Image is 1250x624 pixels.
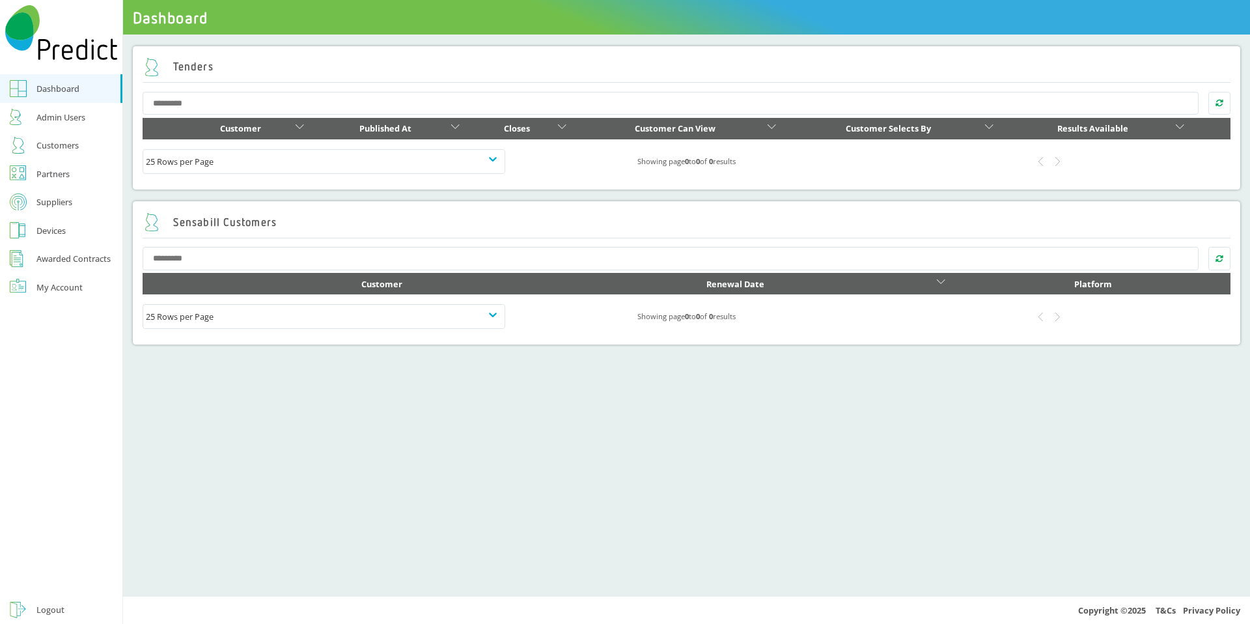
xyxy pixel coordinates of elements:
[709,156,713,166] b: 0
[324,121,448,136] div: Published At
[685,156,689,166] b: 0
[1183,604,1240,616] a: Privacy Policy
[696,311,700,321] b: 0
[143,213,277,232] h2: Sensabill Customers
[1156,604,1176,616] a: T&Cs
[36,223,66,238] div: Devices
[36,251,111,266] div: Awarded Contracts
[36,81,79,96] div: Dashboard
[586,121,764,136] div: Customer Can View
[479,121,555,136] div: Closes
[189,121,292,136] div: Customer
[146,154,502,169] div: 25 Rows per Page
[709,311,713,321] b: 0
[965,276,1221,292] div: Platform
[146,309,502,324] div: 25 Rows per Page
[795,121,982,136] div: Customer Selects By
[505,309,868,324] div: Showing page to of results
[5,5,118,60] img: Predict Mobile
[685,311,689,321] b: 0
[143,58,214,77] h2: Tenders
[36,194,72,210] div: Suppliers
[246,276,518,292] div: Customer
[36,109,85,125] div: Admin Users
[36,166,70,182] div: Partners
[1013,121,1173,136] div: Results Available
[696,156,700,166] b: 0
[36,137,79,153] div: Customers
[505,154,868,169] div: Showing page to of results
[36,279,83,295] div: My Account
[537,276,934,292] div: Renewal Date
[36,602,64,617] div: Logout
